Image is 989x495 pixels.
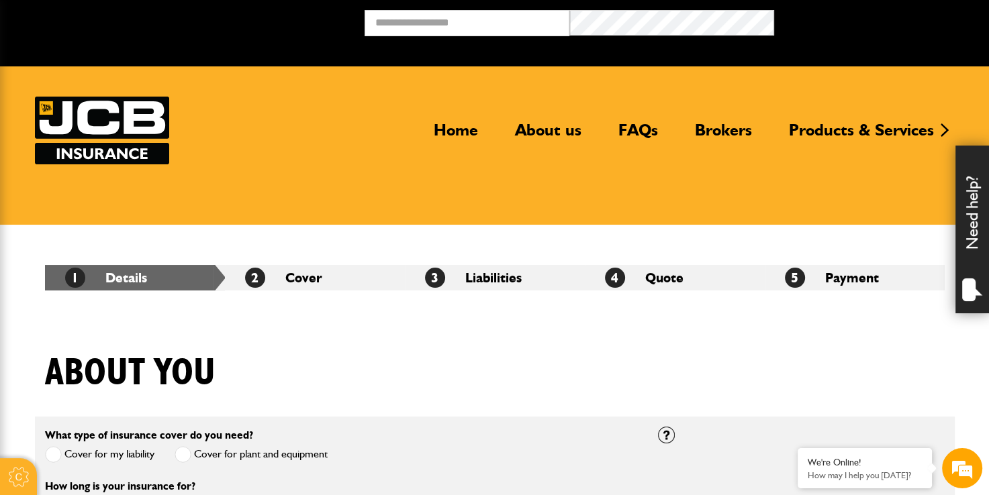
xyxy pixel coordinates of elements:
[45,430,253,441] label: What type of insurance cover do you need?
[774,10,979,31] button: Broker Login
[45,446,154,463] label: Cover for my liability
[175,446,328,463] label: Cover for plant and equipment
[425,268,445,288] span: 3
[505,120,592,151] a: About us
[808,457,922,468] div: We're Online!
[955,146,989,313] div: Need help?
[585,265,765,290] li: Quote
[405,265,585,290] li: Liabilities
[45,351,216,396] h1: About you
[605,268,625,288] span: 4
[765,265,945,290] li: Payment
[785,268,805,288] span: 5
[424,120,488,151] a: Home
[45,265,225,290] li: Details
[245,268,265,288] span: 2
[35,97,169,164] a: JCB Insurance Services
[779,120,944,151] a: Products & Services
[225,265,405,290] li: Cover
[45,481,195,492] label: How long is your insurance for?
[808,470,922,480] p: How may I help you today?
[65,268,85,288] span: 1
[35,97,169,164] img: JCB Insurance Services logo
